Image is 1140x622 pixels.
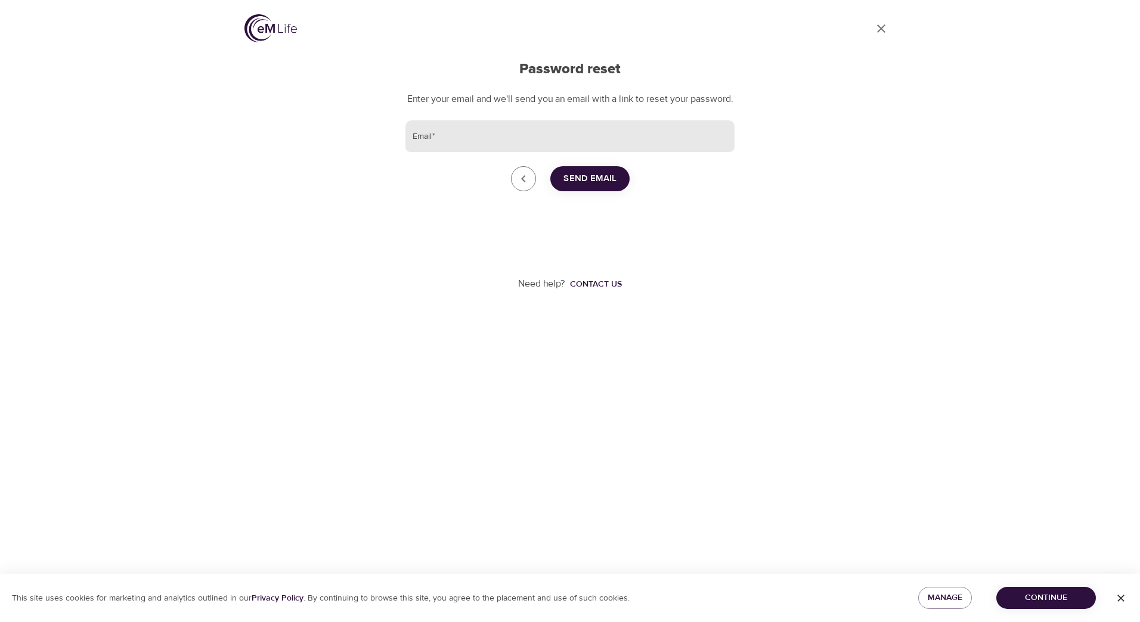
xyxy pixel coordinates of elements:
[518,277,565,291] p: Need help?
[918,587,972,609] button: Manage
[405,61,735,78] h2: Password reset
[550,166,630,191] button: Send Email
[565,278,622,290] a: Contact us
[996,587,1096,609] button: Continue
[563,171,617,186] span: Send Email
[252,593,303,604] a: Privacy Policy
[570,278,622,290] div: Contact us
[405,92,735,106] p: Enter your email and we'll send you an email with a link to reset your password.
[867,14,896,43] a: close
[1006,590,1086,605] span: Continue
[244,14,297,42] img: logo
[511,166,536,191] a: close
[928,590,962,605] span: Manage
